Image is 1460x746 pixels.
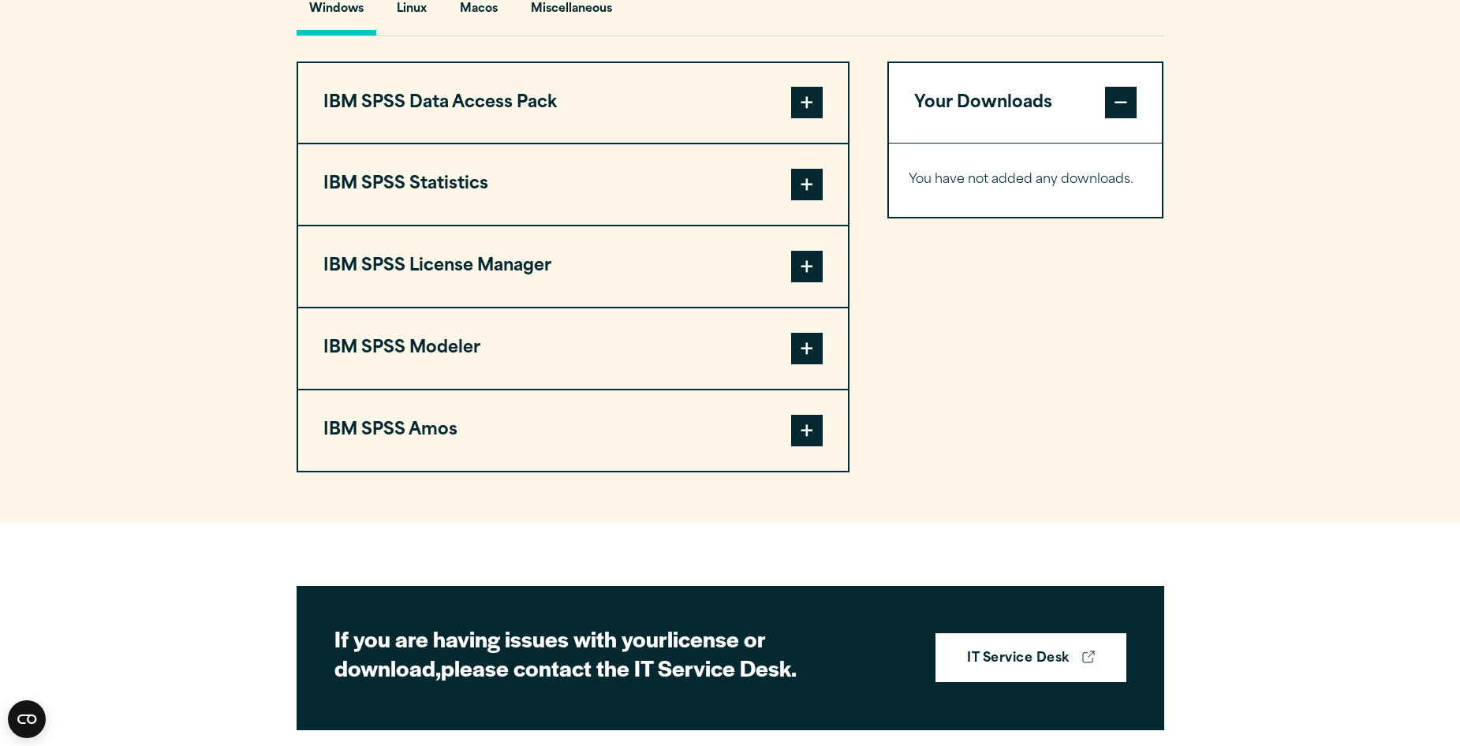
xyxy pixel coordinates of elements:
button: IBM SPSS License Manager [298,226,848,307]
svg: CookieBot Widget Icon [8,700,46,738]
strong: license or download, [334,622,766,684]
button: IBM SPSS Modeler [298,308,848,389]
button: Your Downloads [889,63,1163,144]
button: IBM SPSS Statistics [298,144,848,225]
button: Open CMP widget [8,700,46,738]
button: IBM SPSS Data Access Pack [298,63,848,144]
button: IBM SPSS Amos [298,390,848,471]
a: IT Service Desk [935,633,1126,682]
div: CookieBot Widget Contents [8,700,46,738]
p: You have not added any downloads. [909,169,1143,192]
h2: If you are having issues with your please contact the IT Service Desk. [334,624,887,683]
strong: IT Service Desk [967,649,1069,670]
div: Your Downloads [889,143,1163,217]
